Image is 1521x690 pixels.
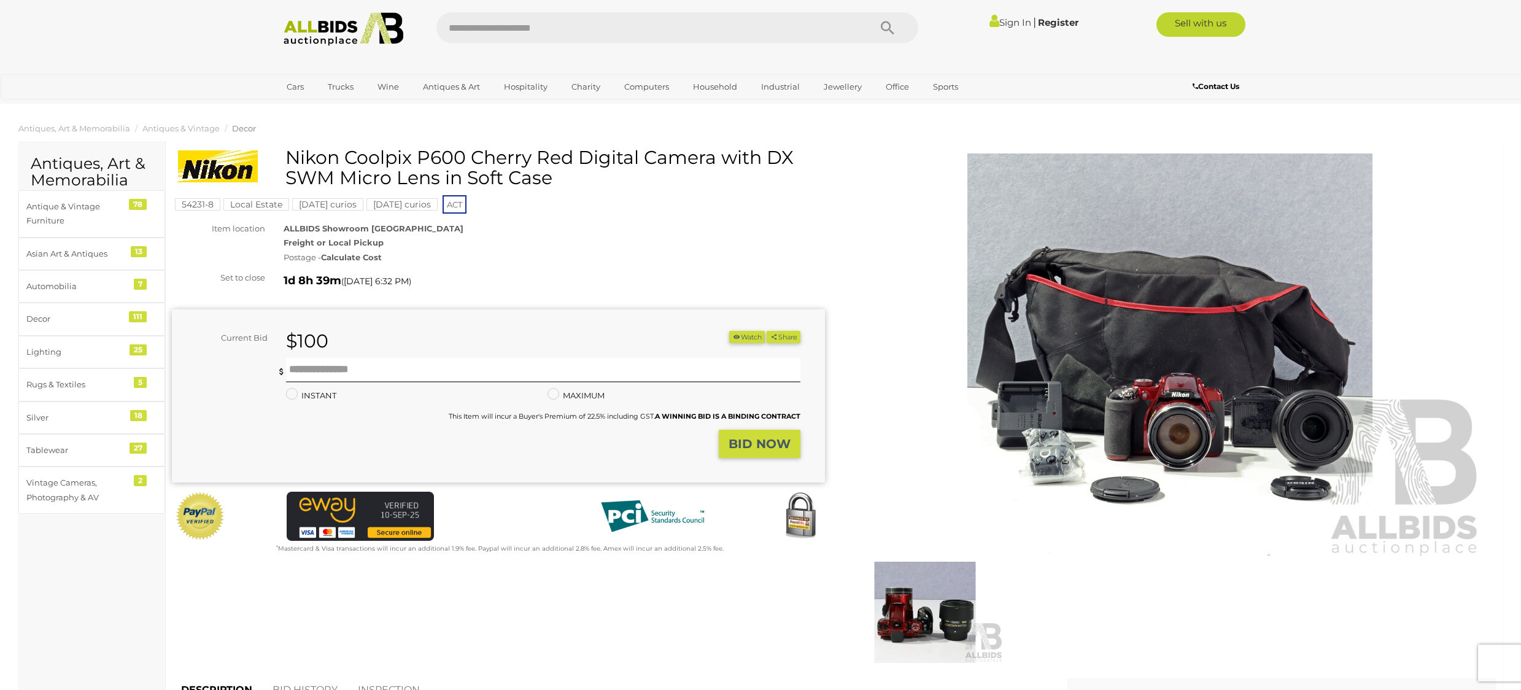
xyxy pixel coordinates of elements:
[130,443,147,454] div: 27
[729,436,791,451] strong: BID NOW
[846,562,1004,663] img: Nikon Coolpix P600 Cherry Red Digital Camera with DX SWM Micro Lens in Soft Case
[729,331,765,344] button: Watch
[178,147,822,188] h1: Nikon Coolpix P600 Cherry Red Digital Camera with DX SWM Micro Lens in Soft Case
[370,77,407,97] a: Wine
[415,77,488,97] a: Antiques & Art
[286,389,336,403] label: INSTANT
[344,276,409,287] span: [DATE] 6:32 PM
[816,77,870,97] a: Jewellery
[18,467,165,514] a: Vintage Cameras, Photography & AV 2
[175,198,220,211] mark: 54231-8
[925,77,966,97] a: Sports
[26,312,128,326] div: Decor
[26,378,128,392] div: Rugs & Textiles
[616,77,677,97] a: Computers
[284,223,463,233] strong: ALLBIDS Showroom [GEOGRAPHIC_DATA]
[163,271,274,285] div: Set to close
[277,12,410,46] img: Allbids.com.au
[18,238,165,270] a: Asian Art & Antiques 13
[1193,80,1242,93] a: Contact Us
[26,411,128,425] div: Silver
[129,311,147,322] div: 111
[496,77,555,97] a: Hospitality
[18,368,165,401] a: Rugs & Textiles 5
[1033,15,1036,29] span: |
[18,303,165,335] a: Decor 111
[287,492,434,541] img: eWAY Payment Gateway
[18,123,130,133] a: Antiques, Art & Memorabilia
[26,247,128,261] div: Asian Art & Antiques
[26,476,128,505] div: Vintage Cameras, Photography & AV
[26,443,128,457] div: Tablewear
[321,252,382,262] strong: Calculate Cost
[163,222,274,236] div: Item location
[134,475,147,486] div: 2
[767,331,800,344] button: Share
[655,412,800,421] b: A WINNING BID IS A BINDING CONTRACT
[284,274,341,287] strong: 1d 8h 39m
[989,17,1031,28] a: Sign In
[729,331,765,344] li: Watch this item
[366,198,438,211] mark: [DATE] curios
[172,331,277,345] div: Current Bid
[223,200,289,209] a: Local Estate
[18,270,165,303] a: Automobilia 7
[279,77,312,97] a: Cars
[449,412,800,421] small: This Item will incur a Buyer's Premium of 22.5% including GST.
[591,492,714,541] img: PCI DSS compliant
[284,250,825,265] div: Postage -
[232,123,256,133] a: Decor
[276,545,724,552] small: Mastercard & Visa transactions will incur an additional 1.9% fee. Paypal will incur an additional...
[134,377,147,388] div: 5
[130,344,147,355] div: 25
[563,77,608,97] a: Charity
[131,246,147,257] div: 13
[292,200,363,209] a: [DATE] curios
[129,199,147,210] div: 78
[142,123,220,133] a: Antiques & Vintage
[1038,17,1078,28] a: Register
[18,336,165,368] a: Lighting 25
[548,389,605,403] label: MAXIMUM
[175,492,225,541] img: Official PayPal Seal
[26,200,128,228] div: Antique & Vintage Furniture
[175,200,220,209] a: 54231-8
[719,430,800,459] button: BID NOW
[320,77,362,97] a: Trucks
[26,279,128,293] div: Automobilia
[286,330,328,352] strong: $100
[223,198,289,211] mark: Local Estate
[857,12,918,43] button: Search
[18,434,165,467] a: Tablewear 27
[26,345,128,359] div: Lighting
[685,77,745,97] a: Household
[878,77,917,97] a: Office
[284,238,384,247] strong: Freight or Local Pickup
[443,195,466,214] span: ACT
[753,77,808,97] a: Industrial
[134,279,147,290] div: 7
[366,200,438,209] a: [DATE] curios
[130,410,147,421] div: 18
[341,276,411,286] span: ( )
[1156,12,1245,37] a: Sell with us
[18,190,165,238] a: Antique & Vintage Furniture 78
[279,97,382,117] a: [GEOGRAPHIC_DATA]
[1193,82,1239,91] b: Contact Us
[856,153,1484,559] img: Nikon Coolpix P600 Cherry Red Digital Camera with DX SWM Micro Lens in Soft Case
[18,401,165,434] a: Silver 18
[31,155,153,189] h2: Antiques, Art & Memorabilia
[776,492,825,541] img: Secured by Rapid SSL
[292,198,363,211] mark: [DATE] curios
[178,150,258,182] img: Nikon Coolpix P600 Cherry Red Digital Camera with DX SWM Micro Lens in Soft Case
